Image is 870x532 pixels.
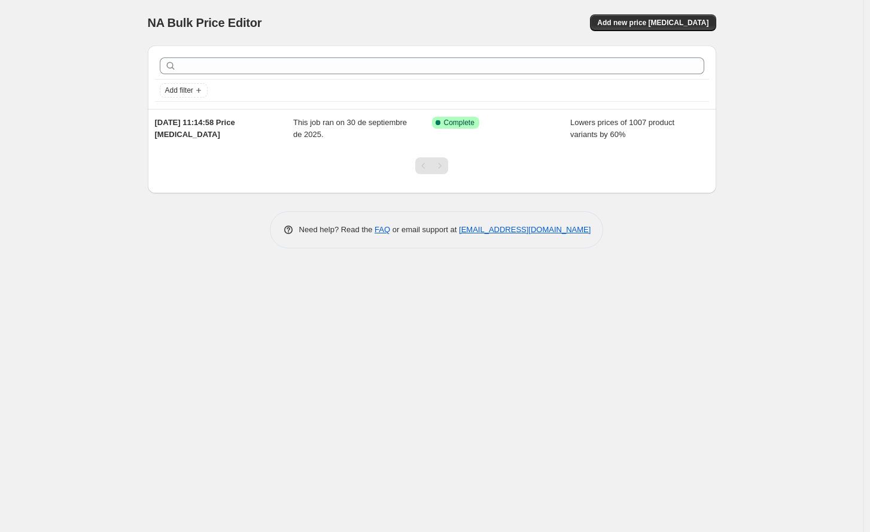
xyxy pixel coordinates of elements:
[597,18,708,28] span: Add new price [MEDICAL_DATA]
[415,157,448,174] nav: Pagination
[459,225,591,234] a: [EMAIL_ADDRESS][DOMAIN_NAME]
[299,225,375,234] span: Need help? Read the
[155,118,235,139] span: [DATE] 11:14:58 Price [MEDICAL_DATA]
[160,83,208,98] button: Add filter
[444,118,474,127] span: Complete
[293,118,407,139] span: This job ran on 30 de septiembre de 2025.
[390,225,459,234] span: or email support at
[375,225,390,234] a: FAQ
[590,14,716,31] button: Add new price [MEDICAL_DATA]
[165,86,193,95] span: Add filter
[570,118,674,139] span: Lowers prices of 1007 product variants by 60%
[148,16,262,29] span: NA Bulk Price Editor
